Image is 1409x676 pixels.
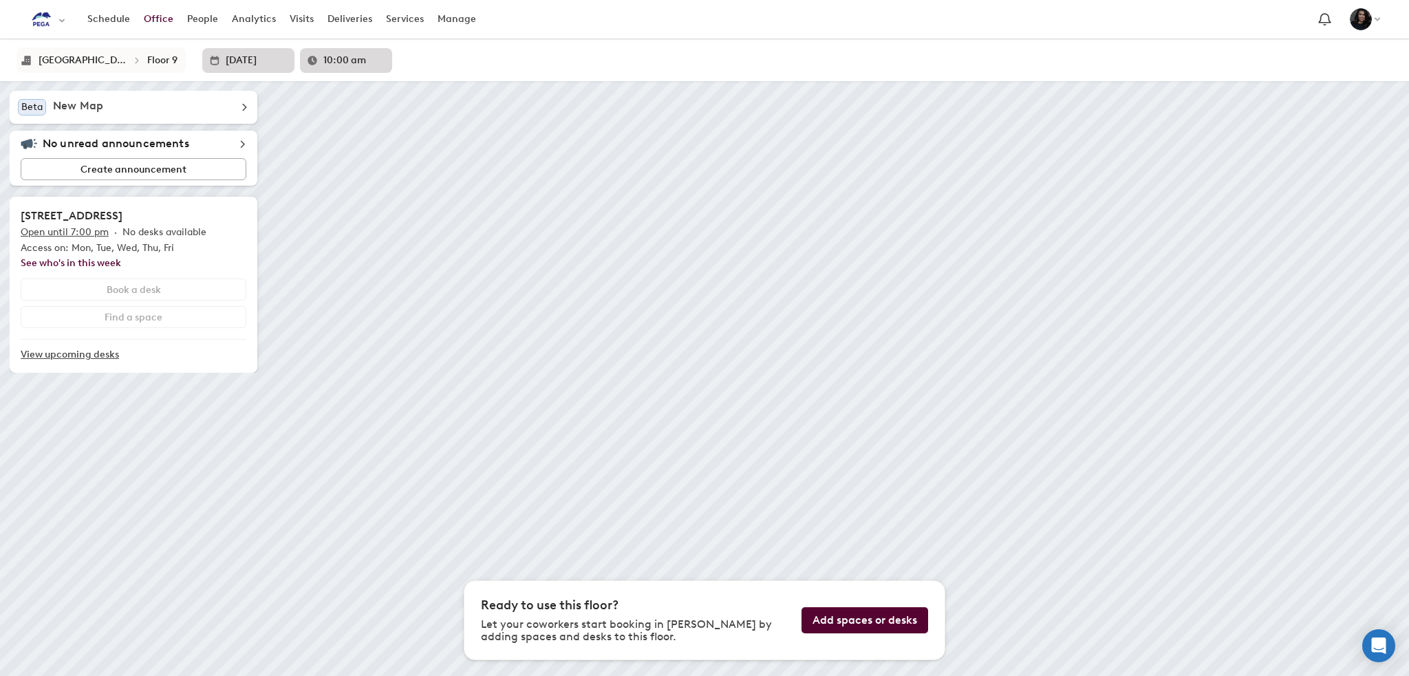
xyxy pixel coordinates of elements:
input: Enter a time in h:mm a format or select it for a dropdown list [323,48,385,73]
button: [GEOGRAPHIC_DATA] [34,50,131,70]
button: Find a space [21,306,246,328]
p: Let your coworkers start booking in [PERSON_NAME] by adding spaces and desks to this floor. [481,618,785,643]
p: Access on: Mon, Tue, Wed, Thu, Fri [21,241,246,256]
span: Notification bell navigates to notifications page [1315,10,1334,29]
h5: New Map [53,99,103,116]
button: Add spaces or desks [802,607,928,633]
p: No desks available [122,224,206,241]
input: Enter date in L format or select it from the dropdown [226,48,288,73]
a: Deliveries [321,7,379,32]
div: Open Intercom Messenger [1362,629,1395,662]
a: Services [379,7,431,32]
p: Open until 7:00 pm [21,224,109,241]
a: Visits [283,7,321,32]
div: Sydney [39,54,127,66]
h4: Ready to use this floor? [481,598,785,613]
div: No unread announcements [21,136,246,153]
a: Manage [431,7,483,32]
span: Beta [21,101,43,113]
button: Floor 9 [143,50,182,70]
h2: [STREET_ADDRESS] [21,208,246,224]
button: Create announcement [21,158,246,180]
a: Analytics [225,7,283,32]
button: Select an organization - Pegasystems currently selected [22,4,74,35]
img: Joanne Dela Paz Huet [1350,8,1372,30]
a: Schedule [80,7,137,32]
div: Floor 9 [147,54,178,66]
h5: No unread announcements [43,137,189,151]
button: Joanne Dela Paz Huet [1343,5,1387,34]
a: Notification bell navigates to notifications page [1312,7,1337,32]
button: Book a desk [21,279,246,301]
a: Office [137,7,180,32]
div: BetaNew Map [18,99,249,116]
a: See who's in this week [21,257,121,269]
a: People [180,7,225,32]
a: View upcoming desks [21,340,246,370]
